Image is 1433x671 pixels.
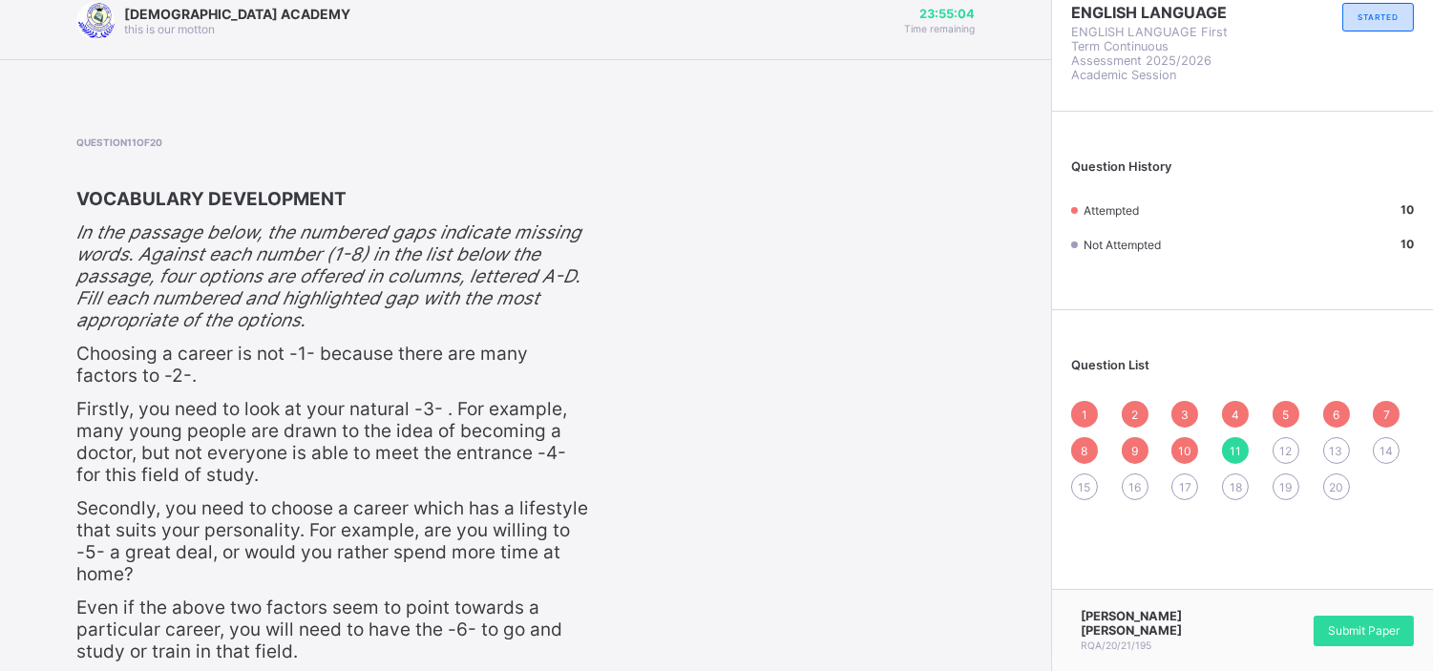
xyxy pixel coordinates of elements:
span: 12 [1279,444,1292,458]
span: 15 [1079,480,1091,494]
span: 6 [1333,408,1339,422]
span: In the passage below, the numbered gaps indicate missing words. Against each number (1-8) in the ... [76,221,581,331]
span: 8 [1082,444,1088,458]
span: 20 [1329,480,1343,494]
span: 5 [1282,408,1289,422]
span: 1 [1082,408,1087,422]
span: RQA/20/21/195 [1081,640,1151,651]
span: 23:55:04 [904,7,975,21]
span: [DEMOGRAPHIC_DATA] ACADEMY [124,6,350,22]
span: Attempted [1084,203,1139,218]
span: Question List [1071,358,1149,372]
span: Not Attempted [1084,238,1161,252]
span: VOCABULARY DEVELOPMENT [76,188,347,210]
span: [PERSON_NAME] [PERSON_NAME] [1081,609,1243,638]
span: Even if the above two factors seem to point towards a particular career, you will need to have th... [76,597,562,662]
span: 18 [1230,480,1242,494]
span: 10 [1178,444,1191,458]
span: 14 [1380,444,1393,458]
span: STARTED [1358,12,1399,22]
span: 11 [1230,444,1241,458]
span: Secondly, you need to choose a career which has a lifestyle that suits your personality. For exam... [76,497,588,585]
b: 10 [1401,237,1414,251]
span: Choosing a career is not -1- because there are many factors to -2-. [76,343,528,387]
span: 17 [1179,480,1191,494]
span: 16 [1128,480,1141,494]
span: this is our motton [124,22,215,36]
span: Submit Paper [1328,623,1400,638]
span: Time remaining [904,23,975,34]
span: Firstly, you need to look at your natural -3- . For example, many young people are drawn to the i... [76,398,567,486]
span: 19 [1279,480,1292,494]
span: ENGLISH LANGUAGE First Term Continuous Assessment 2025/2026 Academic Session [1071,25,1243,82]
span: Question 11 of 20 [76,136,590,148]
span: 2 [1131,408,1138,422]
b: 10 [1401,202,1414,217]
span: 13 [1330,444,1343,458]
span: Question History [1071,159,1171,174]
span: 9 [1131,444,1138,458]
span: 4 [1232,408,1239,422]
span: 3 [1181,408,1189,422]
span: ENGLISH LANGUAGE [1071,3,1243,22]
span: 7 [1383,408,1390,422]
